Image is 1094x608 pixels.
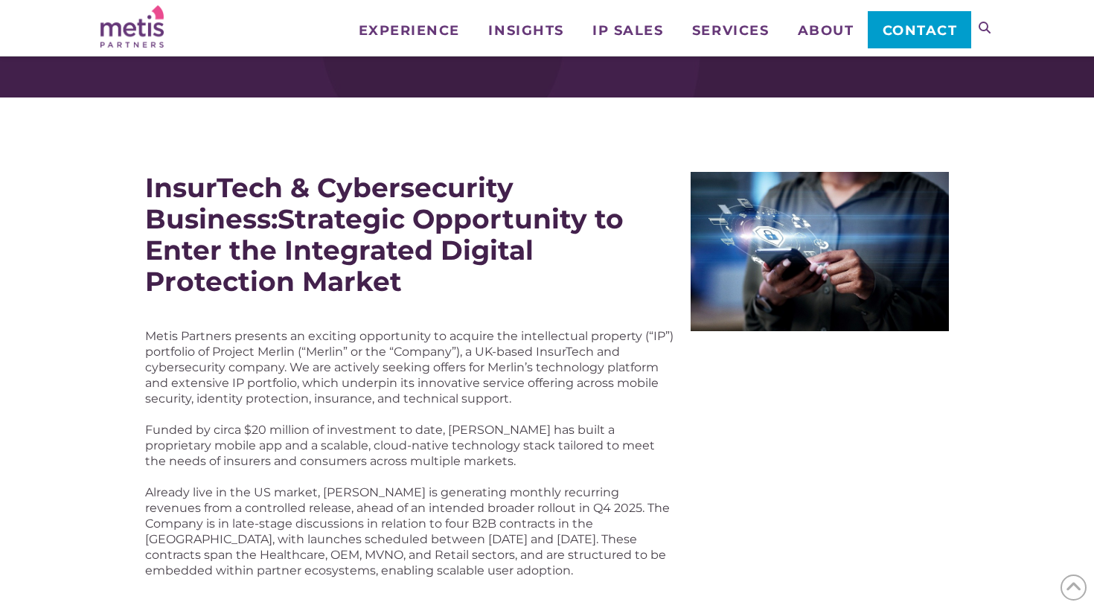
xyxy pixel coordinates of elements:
span: Services [692,24,769,37]
span: About [798,24,854,37]
span: Insights [488,24,563,37]
p: Funded by circa $20 million of investment to date, [PERSON_NAME] has built a proprietary mobile a... [145,422,676,469]
span: IP Sales [592,24,663,37]
span: Experience [359,24,460,37]
strong: Strategic Opportunity to Enter the Integrated Digital Protection Market [145,202,624,298]
p: Already live in the US market, [PERSON_NAME] is generating monthly recurring revenues from a cont... [145,484,676,578]
p: Metis Partners presents an exciting opportunity to acquire the intellectual property (“IP”) portf... [145,328,676,406]
span: Contact [883,24,958,37]
img: Image [691,172,949,331]
strong: InsurTech & Cybersecurity Business: [145,171,514,235]
a: Contact [868,11,971,48]
img: Metis Partners [100,5,164,48]
span: Back to Top [1061,575,1087,601]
